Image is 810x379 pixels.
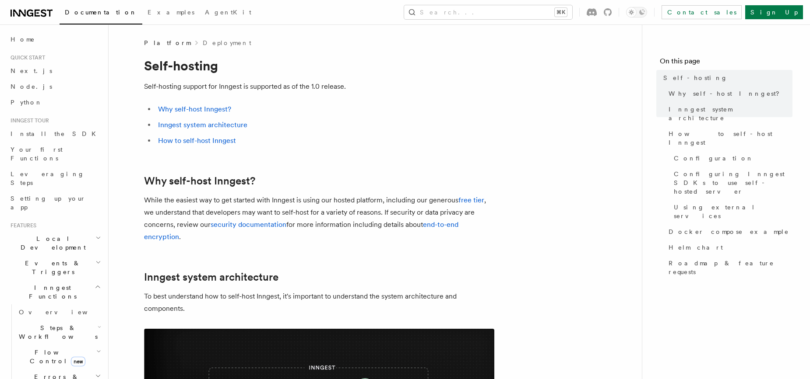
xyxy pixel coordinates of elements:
[15,320,103,344] button: Steps & Workflows
[71,357,85,366] span: new
[211,220,286,229] a: security documentation
[65,9,137,16] span: Documentation
[11,195,86,211] span: Setting up your app
[7,117,49,124] span: Inngest tour
[144,80,494,93] p: Self-hosting support for Inngest is supported as of the 1.0 release.
[7,79,103,94] a: Node.js
[674,154,754,163] span: Configuration
[15,323,98,341] span: Steps & Workflows
[669,227,789,236] span: Docker compose example
[660,56,792,70] h4: On this page
[404,5,572,19] button: Search...⌘K
[669,129,792,147] span: How to self-host Inngest
[200,3,257,24] a: AgentKit
[665,126,792,150] a: How to self-host Inngest
[158,136,236,145] a: How to self-host Inngest
[142,3,200,24] a: Examples
[15,304,103,320] a: Overview
[11,99,42,106] span: Python
[674,170,792,196] span: Configuring Inngest SDKs to use self-hosted server
[7,259,95,276] span: Events & Triggers
[663,73,728,82] span: Self-hosting
[144,175,255,187] a: Why self-host Inngest?
[7,142,103,166] a: Your first Functions
[665,240,792,255] a: Helm chart
[7,63,103,79] a: Next.js
[11,170,85,186] span: Leveraging Steps
[11,130,101,137] span: Install the SDK
[660,70,792,86] a: Self-hosting
[665,86,792,101] a: Why self-host Inngest?
[7,31,103,47] a: Home
[670,150,792,166] a: Configuration
[144,58,494,73] h1: Self-hosting
[203,38,251,47] a: Deployment
[670,166,792,199] a: Configuring Inngest SDKs to use self-hosted server
[15,344,103,369] button: Flow Controlnew
[662,5,742,19] a: Contact sales
[7,234,95,252] span: Local Development
[19,309,109,316] span: Overview
[7,126,103,142] a: Install the SDK
[555,8,567,17] kbd: ⌘K
[11,146,63,162] span: Your first Functions
[669,259,792,276] span: Roadmap & feature requests
[148,9,194,16] span: Examples
[158,105,231,113] a: Why self-host Inngest?
[144,290,494,315] p: To best understand how to self-host Inngest, it's important to understand the system architecture...
[665,255,792,280] a: Roadmap & feature requests
[674,203,792,220] span: Using external services
[7,191,103,215] a: Setting up your app
[458,196,484,204] a: free tier
[7,54,45,61] span: Quick start
[669,105,792,122] span: Inngest system architecture
[7,231,103,255] button: Local Development
[626,7,647,17] button: Toggle dark mode
[11,67,52,74] span: Next.js
[158,121,247,129] a: Inngest system architecture
[15,348,96,365] span: Flow Control
[7,283,95,301] span: Inngest Functions
[7,255,103,280] button: Events & Triggers
[7,166,103,191] a: Leveraging Steps
[669,243,723,252] span: Helm chart
[7,280,103,304] button: Inngest Functions
[665,224,792,240] a: Docker compose example
[11,83,52,90] span: Node.js
[665,101,792,126] a: Inngest system architecture
[144,271,278,283] a: Inngest system architecture
[745,5,803,19] a: Sign Up
[144,38,190,47] span: Platform
[144,194,494,243] p: While the easiest way to get started with Inngest is using our hosted platform, including our gen...
[669,89,785,98] span: Why self-host Inngest?
[60,3,142,24] a: Documentation
[670,199,792,224] a: Using external services
[7,94,103,110] a: Python
[205,9,251,16] span: AgentKit
[7,222,36,229] span: Features
[11,35,35,44] span: Home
